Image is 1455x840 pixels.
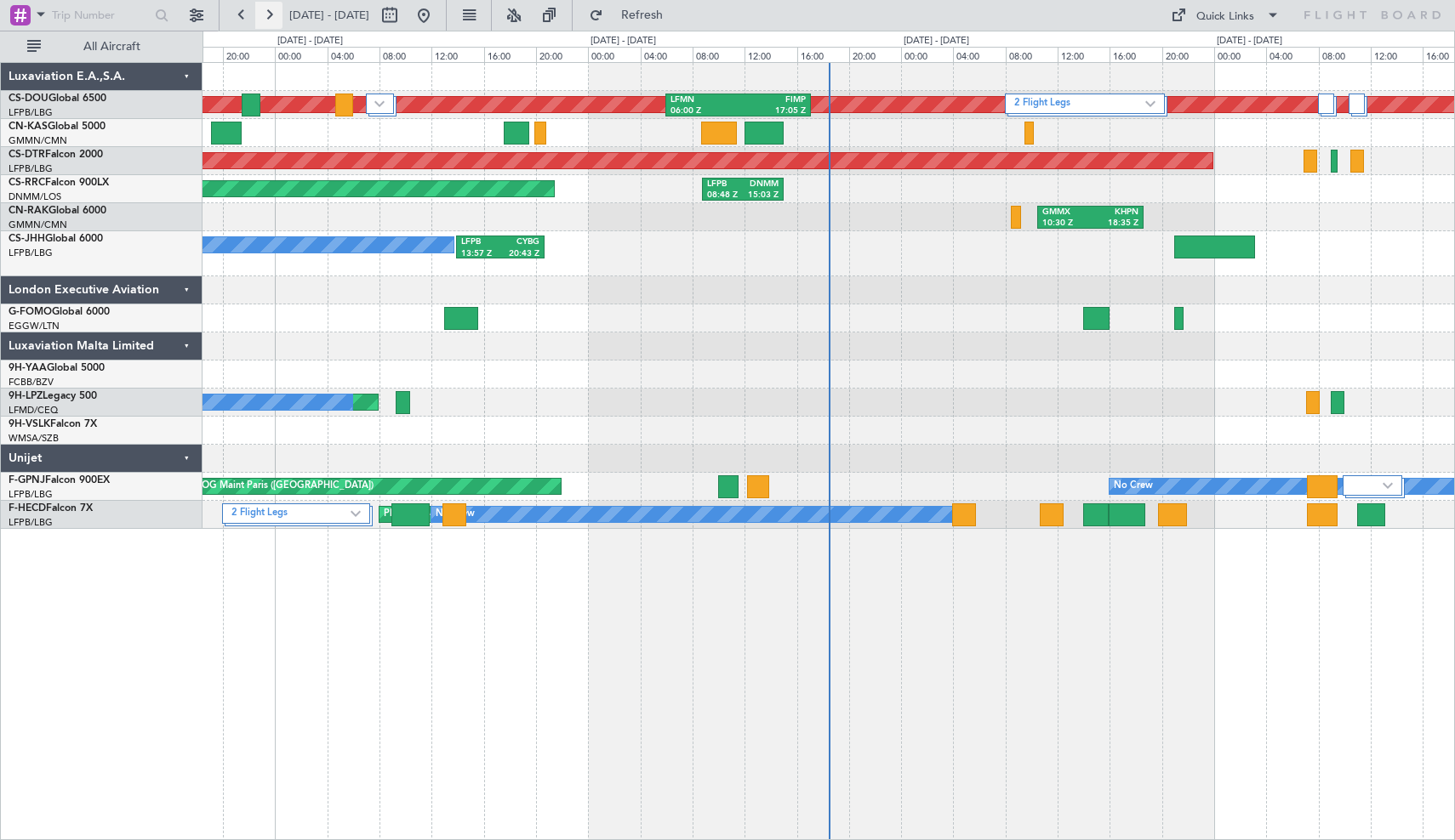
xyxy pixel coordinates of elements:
span: G-FOMO [9,307,52,317]
div: 10:30 Z [1042,218,1090,230]
div: 12:00 [431,47,483,62]
img: arrow-gray.svg [1383,482,1393,489]
div: 08:00 [1319,47,1371,62]
a: CS-DOUGlobal 6500 [9,94,106,104]
a: 9H-YAAGlobal 5000 [9,363,105,373]
label: 2 Flight Legs [1014,97,1145,111]
div: 13:57 Z [461,248,500,260]
a: LFPB/LBG [9,162,53,175]
span: Refresh [607,9,678,21]
input: Trip Number [52,3,150,28]
a: CS-RRCFalcon 900LX [9,178,109,188]
div: No Crew [1114,474,1153,499]
span: 9H-LPZ [9,391,43,401]
div: [DATE] - [DATE] [904,34,969,48]
div: 08:00 [1006,47,1058,62]
a: CS-DTRFalcon 2000 [9,150,103,160]
button: All Aircraft [19,33,185,60]
a: CN-KASGlobal 5000 [9,122,106,132]
a: 9H-LPZLegacy 500 [9,391,97,401]
div: 16:00 [484,47,536,62]
div: 20:43 Z [500,248,539,260]
div: 20:00 [223,47,275,62]
span: CS-DOU [9,94,48,104]
span: CS-DTR [9,150,45,160]
div: [DATE] - [DATE] [1217,34,1282,48]
div: DNMM [743,179,779,190]
div: 06:00 Z [670,105,738,117]
div: 16:00 [1110,47,1161,62]
a: WMSA/SZB [9,432,59,445]
div: KHPN [1090,207,1138,219]
div: [DATE] - [DATE] [591,34,656,48]
div: 00:00 [901,47,953,62]
div: 12:00 [1058,47,1110,62]
a: F-HECDFalcon 7X [9,503,93,514]
div: 15:03 Z [743,190,779,201]
a: DNMM/LOS [9,190,61,203]
div: 08:00 [379,47,431,62]
button: Refresh [581,2,683,29]
div: LFMN [670,94,738,106]
div: 08:00 [693,47,745,62]
div: 04:00 [328,47,379,62]
a: LFPB/LBG [9,106,53,119]
a: 9H-VSLKFalcon 7X [9,419,97,429]
div: 16:00 [797,47,849,62]
a: LFPB/LBG [9,247,53,259]
div: CYBG [500,236,539,248]
div: Quick Links [1196,9,1254,26]
span: All Aircraft [44,41,180,53]
div: 12:00 [1371,47,1423,62]
span: 9H-VSLK [9,419,50,429]
a: EGGW/LTN [9,320,60,332]
div: 08:48 Z [707,190,743,201]
div: 04:00 [953,47,1005,62]
a: G-FOMOGlobal 6000 [9,307,110,317]
span: CS-JHH [9,234,45,244]
div: Planned Maint [GEOGRAPHIC_DATA] ([GEOGRAPHIC_DATA]) [384,502,652,527]
span: F-HECD [9,503,46,514]
a: LFPB/LBG [9,488,53,501]
a: LFMD/CEQ [9,404,58,417]
label: 2 Flight Legs [231,507,351,521]
span: [DATE] - [DATE] [289,8,369,23]
div: 00:00 [588,47,640,62]
div: 20:00 [1162,47,1214,62]
img: arrow-gray.svg [351,510,361,517]
div: AOG Maint Paris ([GEOGRAPHIC_DATA]) [195,474,374,499]
div: 17:05 Z [738,105,805,117]
a: F-GPNJFalcon 900EX [9,475,110,485]
div: 12:00 [745,47,796,62]
img: arrow-gray.svg [1145,100,1155,107]
div: 18:35 Z [1090,218,1138,230]
div: 00:00 [1214,47,1266,62]
span: CS-RRC [9,178,45,188]
a: LFPB/LBG [9,516,53,529]
span: CN-KAS [9,122,48,132]
a: FCBB/BZV [9,376,54,389]
button: Quick Links [1162,2,1288,29]
span: CN-RAK [9,206,48,216]
div: [DATE] - [DATE] [277,34,343,48]
div: 04:00 [641,47,693,62]
div: LFPB [707,179,743,190]
span: F-GPNJ [9,475,45,485]
a: GMMN/CMN [9,219,67,231]
div: GMMX [1042,207,1090,219]
div: FIMP [738,94,805,106]
a: GMMN/CMN [9,134,67,147]
img: arrow-gray.svg [374,100,385,107]
span: 9H-YAA [9,363,47,373]
a: CN-RAKGlobal 6000 [9,206,106,216]
div: LFPB [461,236,500,248]
div: 04:00 [1266,47,1318,62]
div: 00:00 [275,47,327,62]
a: CS-JHHGlobal 6000 [9,234,103,244]
div: No Crew [436,502,475,527]
div: 20:00 [536,47,588,62]
div: 20:00 [849,47,901,62]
